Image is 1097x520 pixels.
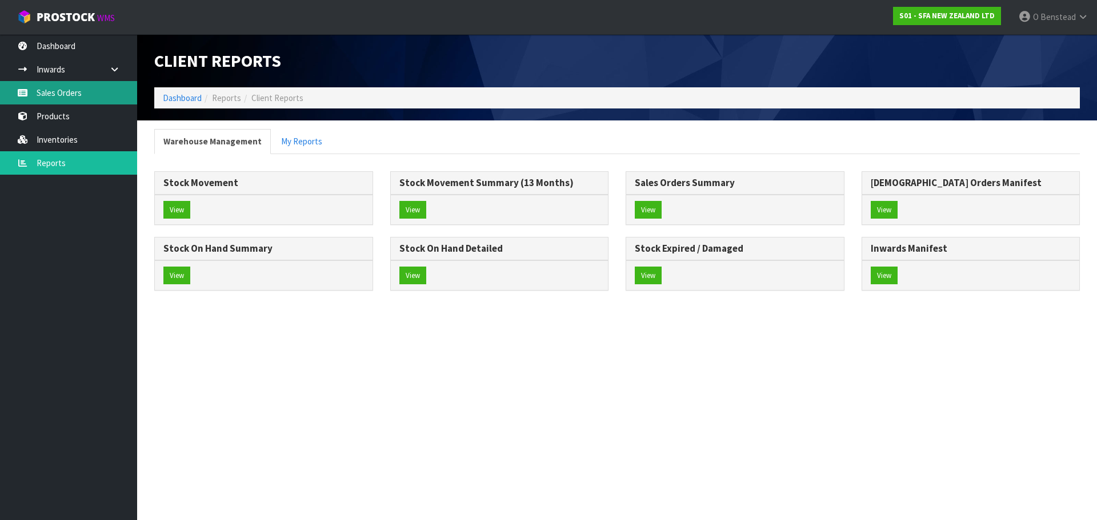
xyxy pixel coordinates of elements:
[635,178,835,188] h3: Sales Orders Summary
[899,11,995,21] strong: S01 - SFA NEW ZEALAND LTD
[399,201,426,219] button: View
[212,92,241,103] span: Reports
[163,178,364,188] h3: Stock Movement
[1040,11,1076,22] span: Benstead
[97,13,115,23] small: WMS
[871,178,1071,188] h3: [DEMOGRAPHIC_DATA] Orders Manifest
[251,92,303,103] span: Client Reports
[399,178,600,188] h3: Stock Movement Summary (13 Months)
[163,243,364,254] h3: Stock On Hand Summary
[635,201,662,219] button: View
[154,129,271,154] a: Warehouse Management
[37,10,95,25] span: ProStock
[871,267,898,285] button: View
[163,92,202,103] a: Dashboard
[635,243,835,254] h3: Stock Expired / Damaged
[272,129,331,154] a: My Reports
[399,243,600,254] h3: Stock On Hand Detailed
[871,201,898,219] button: View
[154,50,281,71] span: Client Reports
[635,267,662,285] button: View
[1033,11,1039,22] span: O
[163,201,190,219] button: View
[871,243,1071,254] h3: Inwards Manifest
[163,267,190,285] button: View
[399,267,426,285] button: View
[17,10,31,24] img: cube-alt.png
